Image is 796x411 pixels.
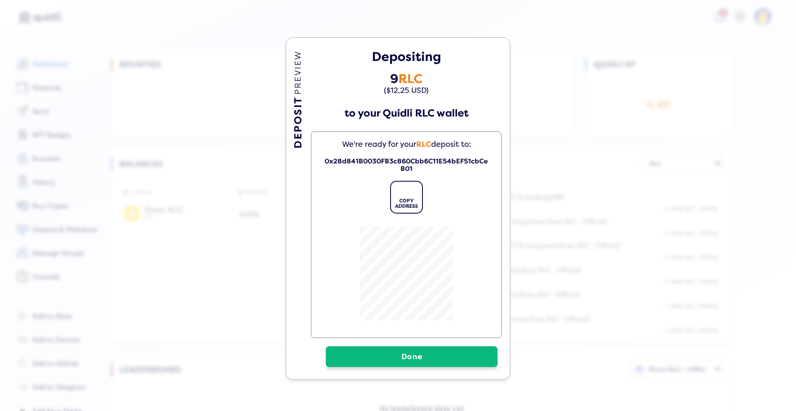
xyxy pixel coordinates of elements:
span: RLC [416,139,431,149]
h6: to your Quidli RLC wallet [311,107,502,119]
div: DEPOSIT [292,50,304,367]
div: ($12,25 USD) [311,86,502,95]
b: 0x28d841B0030FB3c860Cbb6C11E54bEF51cbCeB01 [324,158,489,173]
span: RLC [398,71,422,87]
h5: Depositing [311,50,502,63]
div: COPY ADDRESS [391,198,422,210]
span: PREVIEW [293,50,303,95]
div: 9 [311,72,502,86]
button: Done [326,346,498,367]
div: We're ready for your deposit to: [324,140,489,149]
